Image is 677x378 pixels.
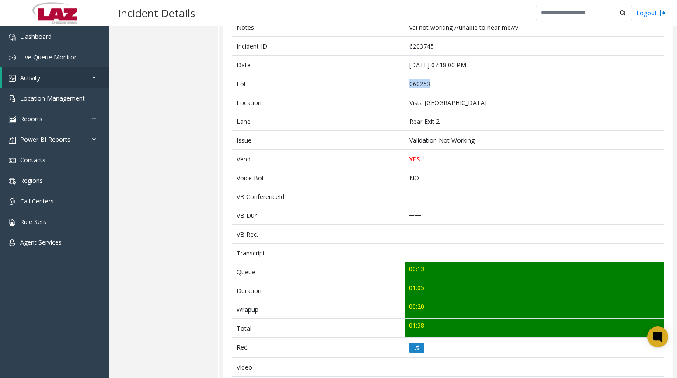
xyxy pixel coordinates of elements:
[232,187,405,206] td: VB ConferenceId
[20,238,62,246] span: Agent Services
[9,95,16,102] img: 'icon'
[636,8,666,17] a: Logout
[232,150,405,168] td: Vend
[232,131,405,150] td: Issue
[9,157,16,164] img: 'icon'
[405,262,664,281] td: 00:13
[232,37,405,56] td: Incident ID
[232,225,405,244] td: VB Rec.
[232,93,405,112] td: Location
[9,239,16,246] img: 'icon'
[20,73,40,82] span: Activity
[409,154,660,164] p: YES
[9,178,16,185] img: 'icon'
[232,358,405,377] td: Video
[232,56,405,74] td: Date
[405,56,664,74] td: [DATE] 07:18:00 PM
[405,131,664,150] td: Validation Not Working
[20,156,45,164] span: Contacts
[232,244,405,262] td: Transcript
[9,136,16,143] img: 'icon'
[114,2,199,24] h3: Incident Details
[20,53,77,61] span: Live Queue Monitor
[405,281,664,300] td: 01:05
[20,32,52,41] span: Dashboard
[405,37,664,56] td: 6203745
[405,206,664,225] td: __:__
[9,34,16,41] img: 'icon'
[232,300,405,319] td: Wrapup
[232,112,405,131] td: Lane
[232,74,405,93] td: Lot
[20,94,85,102] span: Location Management
[232,168,405,187] td: Voice Bot
[405,74,664,93] td: 060253
[232,319,405,338] td: Total
[2,67,109,88] a: Activity
[9,219,16,226] img: 'icon'
[20,217,46,226] span: Rule Sets
[409,173,660,182] p: NO
[9,75,16,82] img: 'icon'
[405,17,664,37] td: val not working //unable to hear me//v
[232,17,405,37] td: Notes
[405,112,664,131] td: Rear Exit 2
[659,8,666,17] img: logout
[9,198,16,205] img: 'icon'
[232,206,405,225] td: VB Dur
[20,176,43,185] span: Regions
[20,115,42,123] span: Reports
[232,338,405,358] td: Rec.
[9,116,16,123] img: 'icon'
[232,281,405,300] td: Duration
[405,319,664,338] td: 01:38
[232,262,405,281] td: Queue
[20,197,54,205] span: Call Centers
[405,300,664,319] td: 00:20
[405,93,664,112] td: Vista [GEOGRAPHIC_DATA]
[9,54,16,61] img: 'icon'
[20,135,70,143] span: Power BI Reports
